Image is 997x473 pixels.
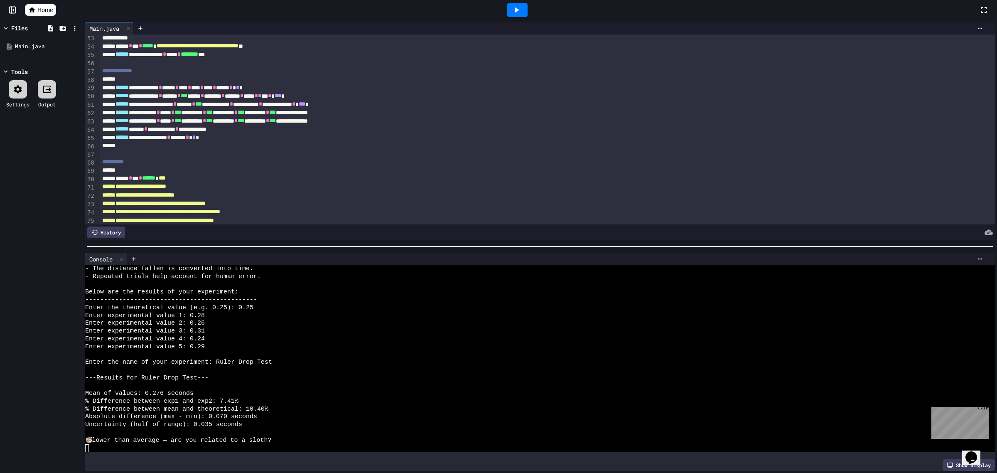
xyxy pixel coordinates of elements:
[85,134,96,143] div: 65
[85,343,205,351] span: Enter experimental value 5: 0.29
[37,6,53,14] span: Home
[25,4,56,16] a: Home
[85,296,257,304] span: ----------------------------------------------
[85,437,88,445] span: 🦥
[85,184,96,192] div: 71
[85,43,96,51] div: 54
[85,34,96,43] div: 53
[85,24,123,33] div: Main.java
[85,159,96,167] div: 68
[85,51,96,59] div: 55
[85,320,205,328] span: Enter experimental value 2: 0.26
[85,390,194,398] span: Mean of values: 0.276 seconds
[85,143,96,151] div: 66
[85,359,272,367] span: Enter the name of your experiment: Ruler Drop Test
[11,67,28,76] div: Tools
[85,22,134,34] div: Main.java
[85,209,96,217] div: 74
[85,413,257,421] span: Absolute difference (max - min): 0.070 seconds
[85,406,268,414] span: % Difference between mean and theoretical: 10.40%
[85,335,205,343] span: Enter experimental value 4: 0.24
[928,404,989,439] iframe: chat widget
[85,217,96,225] div: 75
[85,84,96,92] div: 59
[3,3,57,53] div: Chat with us now!Close
[85,151,96,159] div: 67
[85,167,96,175] div: 69
[85,192,96,200] div: 72
[87,227,125,238] div: History
[85,68,96,76] div: 57
[15,42,80,51] div: Main.java
[85,374,209,382] span: ---Results for Ruler Drop Test---
[962,440,989,465] iframe: chat widget
[6,101,29,108] div: Settings
[85,304,253,312] span: Enter the theoretical value (e.g. 0.25): 0.25
[85,398,238,406] span: % Difference between exp1 and exp2: 7.41%
[85,328,205,335] span: Enter experimental value 3: 0.31
[85,126,96,134] div: 64
[85,255,117,264] div: Console
[85,265,253,273] span: - The distance fallen is converted into time.
[85,312,205,320] span: Enter experimental value 1: 0.28
[85,59,96,68] div: 56
[85,92,96,101] div: 60
[85,109,96,118] div: 62
[38,101,56,108] div: Output
[11,24,28,32] div: Files
[943,459,995,471] div: Show display
[85,175,96,184] div: 70
[85,76,96,84] div: 58
[85,273,261,281] span: - Repeated trials help account for human error.
[85,200,96,209] div: 73
[88,437,271,445] span: Slower than average — are you related to a sloth?
[85,118,96,126] div: 63
[85,253,127,265] div: Console
[85,101,96,109] div: 61
[85,288,238,296] span: Below are the results of your experiment:
[85,421,242,429] span: Uncertainty (half of range): 0.035 seconds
